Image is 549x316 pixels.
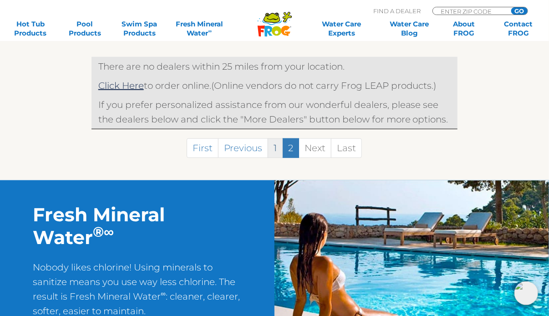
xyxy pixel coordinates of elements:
sup: ∞ [104,223,114,240]
sup: ® [93,223,104,240]
input: Zip Code Form [440,7,501,15]
a: Click Here [98,80,144,91]
sup: ∞ [161,289,166,298]
a: Water CareExperts [307,20,376,38]
p: If you prefer personalized assistance from our wonderful dealers, please see the dealers below an... [98,97,451,127]
a: Fresh MineralWater∞ [173,20,226,38]
a: Water CareBlog [388,20,431,38]
a: PoolProducts [64,20,106,38]
span: to order online. [98,80,211,91]
a: Last [331,138,362,158]
a: 1 [268,138,283,158]
p: There are no dealers within 25 miles from your location. [98,59,451,74]
a: Swim SpaProducts [118,20,161,38]
input: GO [511,7,528,15]
img: openIcon [514,281,538,305]
a: AboutFROG [443,20,485,38]
a: First [187,138,219,158]
a: Next [299,138,331,158]
p: Find A Dealer [373,7,421,15]
a: Previous [218,138,268,158]
h2: Fresh Mineral Water [33,203,241,249]
p: (Online vendors do not carry Frog LEAP products.) [98,78,451,93]
a: 2 [282,138,299,158]
a: ContactFROG [498,20,540,38]
a: Hot TubProducts [9,20,51,38]
sup: ∞ [208,28,212,34]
